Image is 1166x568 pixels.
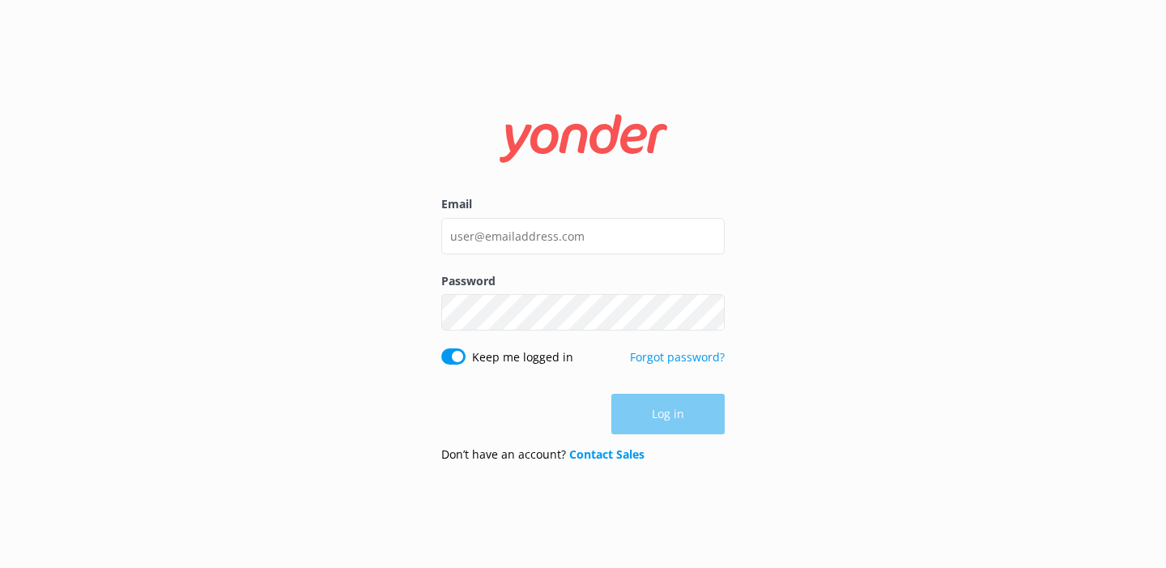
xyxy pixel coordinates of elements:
label: Password [441,272,725,290]
label: Keep me logged in [472,348,573,366]
button: Show password [692,297,725,329]
label: Email [441,195,725,213]
p: Don’t have an account? [441,446,645,463]
a: Forgot password? [630,349,725,365]
input: user@emailaddress.com [441,218,725,254]
a: Contact Sales [569,446,645,462]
